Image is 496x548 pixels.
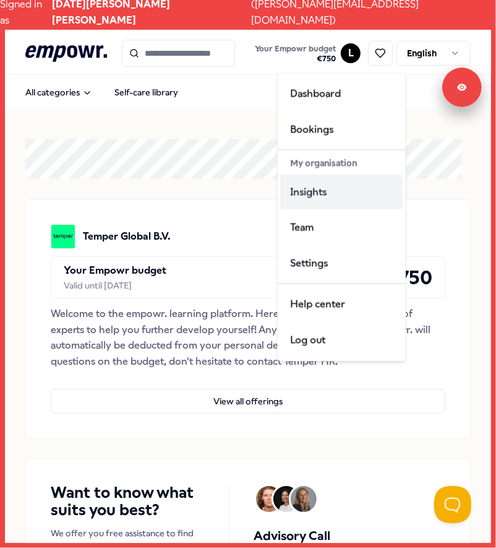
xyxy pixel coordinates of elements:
[280,323,403,359] div: Log out
[277,73,406,362] div: L
[280,245,403,281] a: Settings
[280,153,403,174] div: My organisation
[280,174,403,210] a: Insights
[280,76,403,112] a: Dashboard
[280,111,403,147] a: Bookings
[280,287,403,323] a: Help center
[280,210,403,246] a: Team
